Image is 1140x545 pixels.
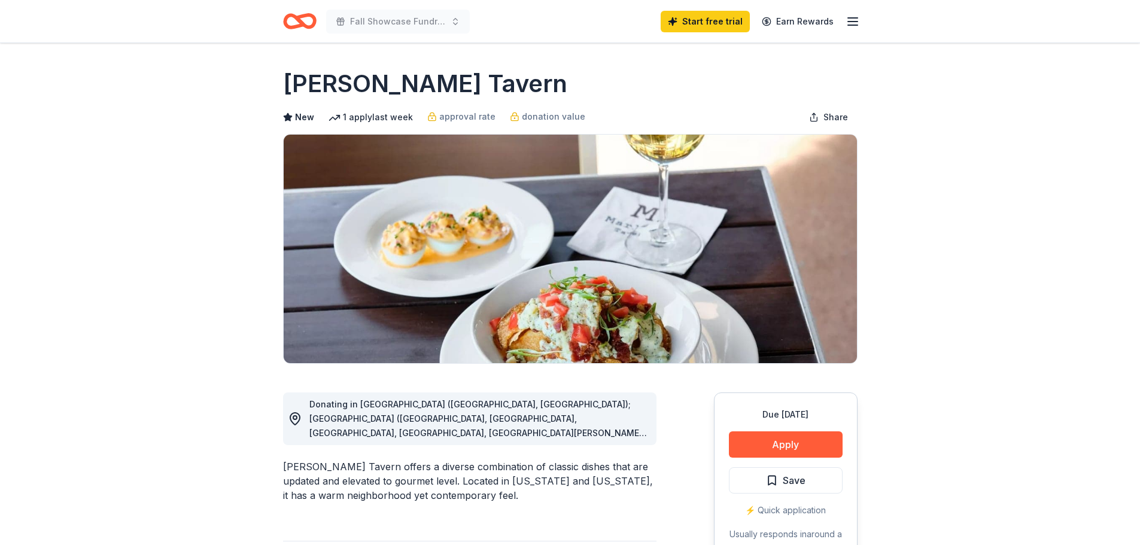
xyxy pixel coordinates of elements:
[350,14,446,29] span: Fall Showcase Fundraiser
[329,110,413,124] div: 1 apply last week
[510,109,585,124] a: donation value
[661,11,750,32] a: Start free trial
[729,407,843,422] div: Due [DATE]
[427,109,495,124] a: approval rate
[729,431,843,458] button: Apply
[522,109,585,124] span: donation value
[284,135,857,363] img: Image for Marlow's Tavern
[783,473,805,488] span: Save
[295,110,314,124] span: New
[326,10,470,34] button: Fall Showcase Fundraiser
[729,467,843,494] button: Save
[309,399,647,481] span: Donating in [GEOGRAPHIC_DATA] ([GEOGRAPHIC_DATA], [GEOGRAPHIC_DATA]); [GEOGRAPHIC_DATA] ([GEOGRAP...
[283,67,567,101] h1: [PERSON_NAME] Tavern
[439,109,495,124] span: approval rate
[283,7,317,35] a: Home
[799,105,858,129] button: Share
[729,503,843,517] div: ⚡️ Quick application
[823,110,848,124] span: Share
[755,11,841,32] a: Earn Rewards
[283,459,656,503] div: [PERSON_NAME] Tavern offers a diverse combination of classic dishes that are updated and elevated...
